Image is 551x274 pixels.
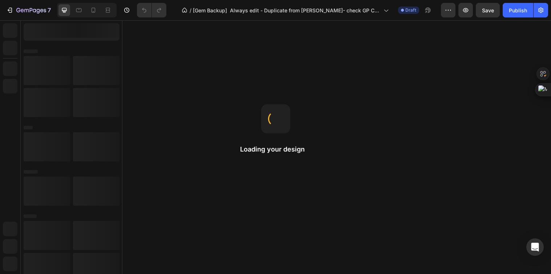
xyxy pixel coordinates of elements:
[48,6,51,15] p: 7
[190,7,191,14] span: /
[405,7,416,13] span: Draft
[240,145,311,154] h2: Loading your design
[3,3,54,17] button: 7
[482,7,494,13] span: Save
[137,3,166,17] div: Undo/Redo
[509,7,527,14] div: Publish
[476,3,500,17] button: Save
[526,238,544,256] div: Open Intercom Messenger
[193,7,381,14] span: [Gem Backup] Always edit - Duplicate from [PERSON_NAME]- check GP Copy of Landing Page
[503,3,533,17] button: Publish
